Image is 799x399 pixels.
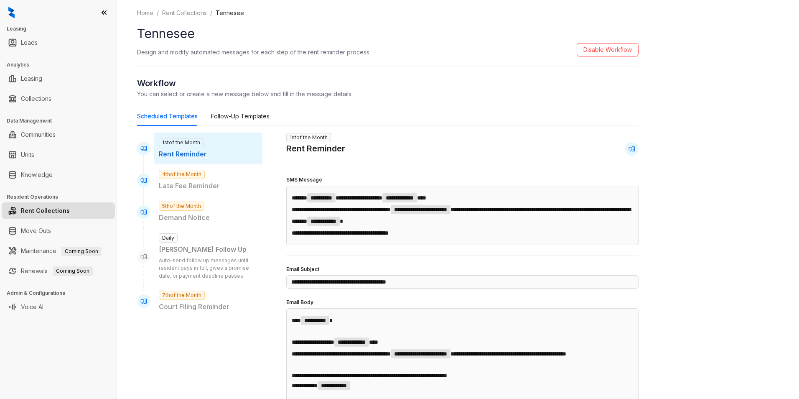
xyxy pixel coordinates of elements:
h2: Workflow [137,77,639,90]
li: Tennesee [216,8,244,18]
img: logo [8,7,15,18]
div: [PERSON_NAME] Follow Up [159,244,257,255]
li: Knowledge [2,166,115,183]
h1: Tennesee [137,24,639,43]
a: Home [135,8,155,18]
span: Coming Soon [61,247,102,256]
h3: Admin & Configurations [7,289,117,297]
li: Leads [2,34,115,51]
h3: Analytics [7,61,117,69]
span: 1st of the Month [286,133,331,142]
li: Units [2,146,115,163]
div: Scheduled Templates [137,112,198,121]
li: / [157,8,159,18]
h2: Rent Reminder [286,142,345,155]
li: Renewals [2,263,115,279]
h3: Data Management [7,117,117,125]
li: / [210,8,212,18]
a: RenewalsComing Soon [21,263,93,279]
a: Rent Collections [160,8,209,18]
span: Disable Workflow [583,45,632,54]
a: Leads [21,34,38,51]
a: Units [21,146,34,163]
span: 5th of the Month [159,202,204,211]
li: Leasing [2,70,115,87]
span: 7th of the Month [159,291,205,300]
h3: Leasing [7,25,117,33]
div: Follow-Up Templates [211,112,270,121]
p: Court Filing Reminder [159,302,257,312]
p: You can select or create a new message below and fill in the message details. [137,90,639,98]
h3: Resident Operations [7,193,117,201]
li: Collections [2,90,115,107]
li: Move Outs [2,223,115,239]
button: Disable Workflow [577,43,639,56]
span: 1st of the Month [159,138,204,147]
p: Rent Reminder [159,149,257,159]
li: Voice AI [2,299,115,315]
h4: Email Body [286,299,639,307]
li: Communities [2,126,115,143]
li: Maintenance [2,243,115,259]
h4: Email Subject [286,266,639,274]
a: Move Outs [21,223,51,239]
a: Voice AI [21,299,43,315]
p: Auto-send follow up messages until resident pays in full, gives a promise date, or payment deadli... [159,257,257,281]
a: Communities [21,126,56,143]
p: Design and modify automated messages for each step of the rent reminder process. [137,48,371,56]
a: Knowledge [21,166,53,183]
span: Coming Soon [53,266,93,276]
span: 4th of the Month [159,170,205,179]
p: Late Fee Reminder [159,181,257,191]
h4: SMS Message [286,176,639,184]
p: Demand Notice [159,212,257,223]
a: Collections [21,90,51,107]
span: Daily [159,233,178,243]
a: Leasing [21,70,42,87]
li: Rent Collections [2,202,115,219]
a: Rent Collections [21,202,70,219]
